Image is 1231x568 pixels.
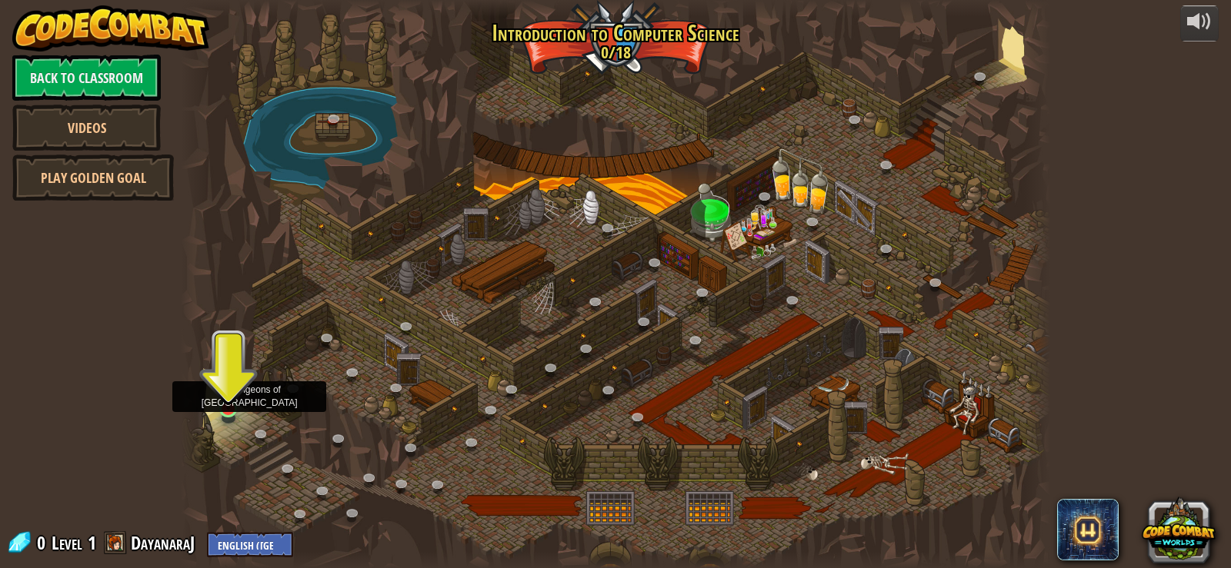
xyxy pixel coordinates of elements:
span: 0 [37,530,50,555]
span: 1 [88,530,96,555]
img: level-banner-started.png [218,360,239,410]
img: CodeCombat - Learn how to code by playing a game [12,5,209,51]
button: Adjust volume [1180,5,1219,42]
a: Back to Classroom [12,55,161,101]
a: Videos [12,105,161,151]
a: Play Golden Goal [12,154,174,201]
span: Level [52,530,82,556]
a: DayanaraJ [131,530,199,555]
